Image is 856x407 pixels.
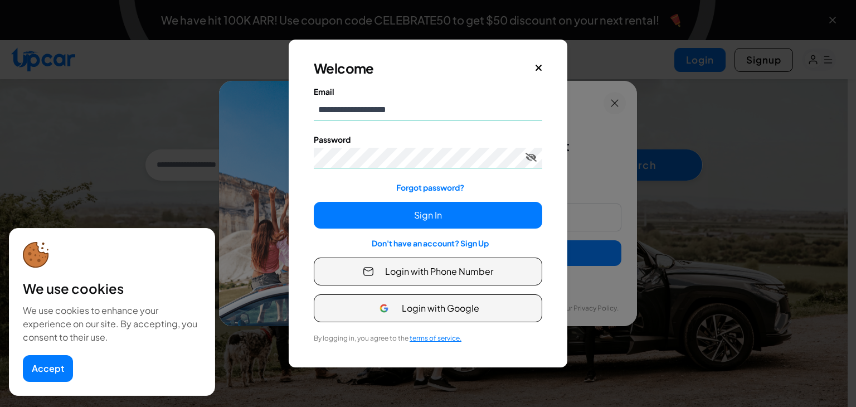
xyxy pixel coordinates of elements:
span: terms of service. [410,334,461,342]
button: Sign In [314,202,542,229]
h3: Welcome [314,59,374,77]
button: Toggle password visibility [526,152,537,163]
label: Password [314,134,542,146]
img: Email Icon [363,266,374,277]
a: Forgot password? [396,182,464,192]
button: Accept [23,355,73,382]
button: Login with Phone Number [314,258,542,285]
button: Close [535,63,543,73]
span: Login with Google [402,302,479,315]
span: Login with Phone Number [385,265,493,278]
a: Don't have an account? Sign Up [372,238,489,248]
img: Google Icon [377,302,391,315]
label: Email [314,86,542,98]
div: We use cookies to enhance your experience on our site. By accepting, you consent to their use. [23,304,201,344]
label: By logging in, you agree to the [314,333,461,343]
img: cookie-icon.svg [23,242,49,268]
button: Login with Google [314,294,542,322]
div: We use cookies [23,279,201,297]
